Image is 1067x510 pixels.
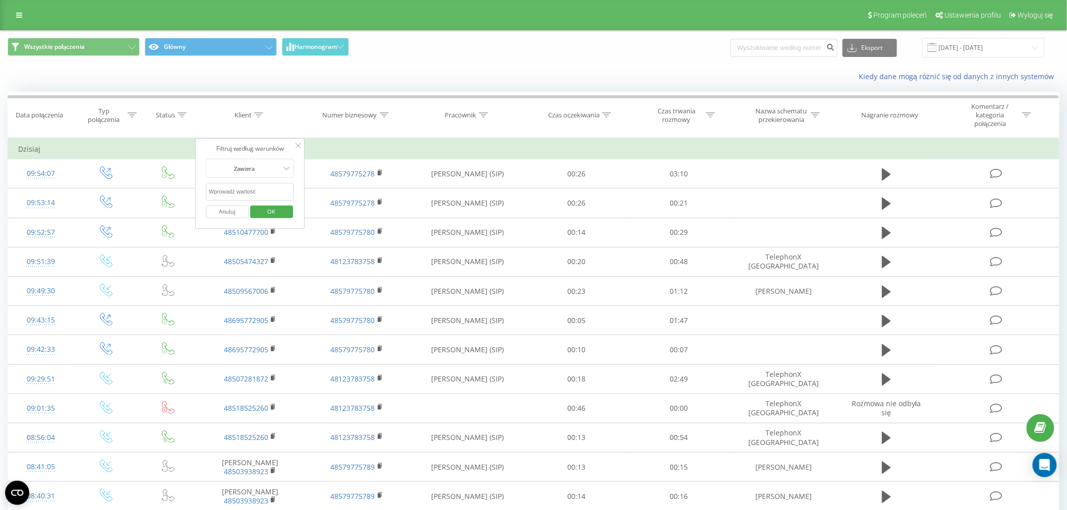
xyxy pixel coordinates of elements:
[8,38,140,56] button: Wszystkie połączenia
[18,223,64,242] div: 09:52:57
[525,364,628,394] td: 00:18
[754,107,808,124] div: Nazwa schematu przekierowania
[331,315,375,325] a: 48579775780
[224,432,268,442] a: 48518525260
[944,11,1001,19] span: Ustawienia profilu
[731,277,838,306] td: [PERSON_NAME]
[8,139,1059,159] td: Dzisiaj
[628,218,731,247] td: 00:29
[18,369,64,389] div: 09:29:51
[628,453,731,482] td: 00:15
[525,394,628,423] td: 00:46
[445,111,477,119] div: Pracownik
[961,102,1020,128] div: Komentarz / kategoria połączenia
[410,453,525,482] td: [PERSON_NAME] (SIP)
[731,394,838,423] td: TelephonX [GEOGRAPHIC_DATA]
[628,394,731,423] td: 00:00
[18,281,64,301] div: 09:49:30
[5,481,29,505] button: Open CMP widget
[628,159,731,188] td: 03:10
[18,310,64,330] div: 09:43:15
[331,257,375,266] a: 48123783758
[628,335,731,364] td: 00:07
[410,306,525,335] td: [PERSON_NAME] (SIP)
[1033,453,1057,477] div: Open Intercom Messenger
[18,486,64,506] div: 08:40:31
[731,423,838,452] td: TelephonX [GEOGRAPHIC_DATA]
[731,39,838,57] input: Wyszukiwanie według numeru
[331,403,375,413] a: 48123783758
[206,206,249,218] button: Anuluj
[257,204,285,219] span: OK
[852,399,921,417] span: Rozmowa nie odbyła się
[331,462,375,472] a: 48579775789
[331,286,375,296] a: 48579775780
[525,306,628,335] td: 00:05
[331,432,375,442] a: 48123783758
[628,247,731,276] td: 00:48
[731,247,838,276] td: TelephonX [GEOGRAPHIC_DATA]
[224,227,268,237] a: 48510477700
[731,453,838,482] td: [PERSON_NAME]
[410,218,525,247] td: [PERSON_NAME] (SIP)
[282,38,349,56] button: Harmonogram
[18,340,64,359] div: 09:42:33
[224,286,268,296] a: 48509567006
[649,107,703,124] div: Czas trwania rozmowy
[410,277,525,306] td: [PERSON_NAME] (SIP)
[156,111,175,119] div: Status
[525,247,628,276] td: 00:20
[525,277,628,306] td: 00:23
[731,364,838,394] td: TelephonX [GEOGRAPHIC_DATA]
[197,453,304,482] td: [PERSON_NAME]
[323,111,377,119] div: Numer biznesowy
[1018,11,1053,19] span: Wyloguj się
[83,107,125,124] div: Typ połączenia
[873,11,927,19] span: Program poleceń
[224,345,268,354] a: 48695772905
[410,188,525,218] td: [PERSON_NAME] (SIP)
[410,423,525,452] td: [PERSON_NAME] (SIP)
[628,188,731,218] td: 00:21
[525,335,628,364] td: 00:10
[224,403,268,413] a: 48518525260
[628,306,731,335] td: 01:47
[525,159,628,188] td: 00:26
[331,345,375,354] a: 48579775780
[224,467,268,476] a: 48503938923
[548,111,600,119] div: Czas oczekiwania
[628,423,731,452] td: 00:54
[628,277,731,306] td: 01:12
[206,144,294,154] div: Filtruj według warunków
[224,315,268,325] a: 48695772905
[24,43,85,51] span: Wszystkie połączenia
[628,364,731,394] td: 02:49
[294,43,337,50] span: Harmonogram
[331,169,375,178] a: 48579775278
[525,453,628,482] td: 00:13
[859,72,1059,81] a: Kiedy dane mogą różnić się od danych z innych systemów
[525,423,628,452] td: 00:13
[331,198,375,208] a: 48579775278
[331,491,375,501] a: 48579775789
[18,457,64,477] div: 08:41:05
[18,193,64,213] div: 09:53:14
[525,188,628,218] td: 00:26
[250,206,293,218] button: OK
[16,111,63,119] div: Data połączenia
[861,111,918,119] div: Nagranie rozmowy
[843,39,897,57] button: Eksport
[410,159,525,188] td: [PERSON_NAME] (SIP)
[410,364,525,394] td: [PERSON_NAME] (SIP)
[331,227,375,237] a: 48579775780
[525,218,628,247] td: 00:14
[18,428,64,448] div: 08:56:04
[145,38,277,56] button: Główny
[18,252,64,272] div: 09:51:39
[234,111,252,119] div: Klient
[206,183,294,201] input: Wprowadź wartość
[410,335,525,364] td: [PERSON_NAME] (SIP)
[18,399,64,418] div: 09:01:35
[224,257,268,266] a: 48505474327
[331,374,375,384] a: 48123783758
